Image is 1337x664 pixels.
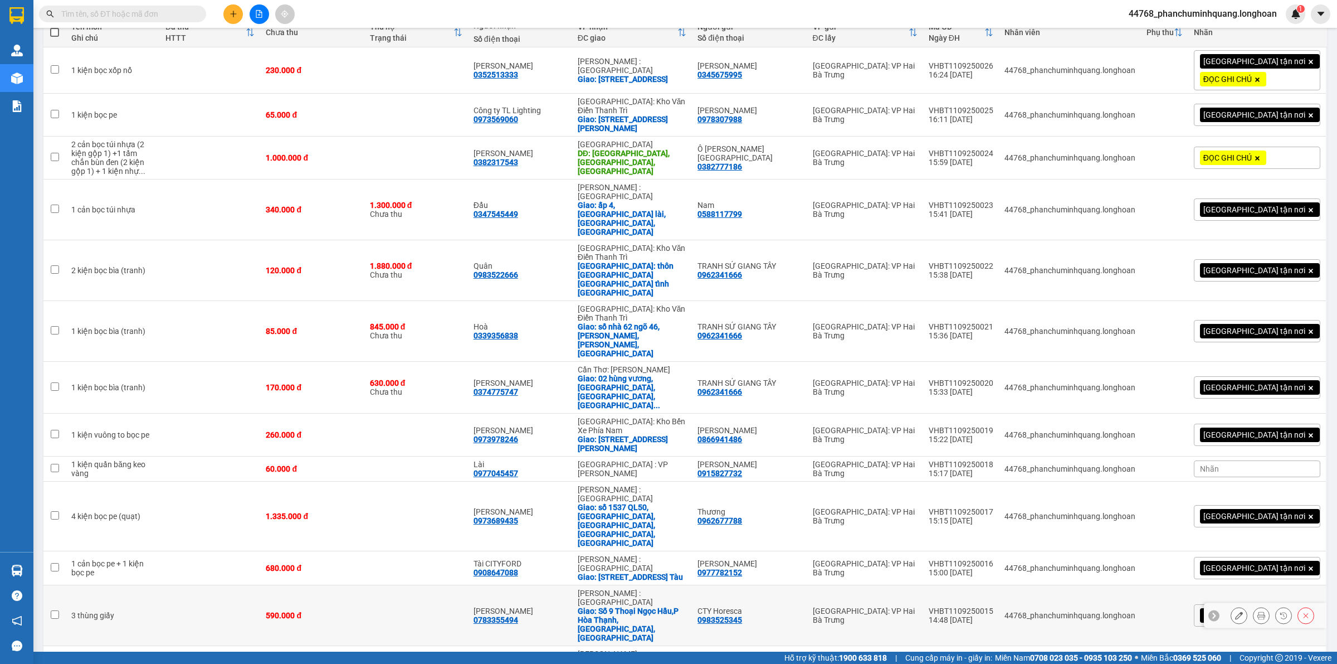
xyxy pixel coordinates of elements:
[266,383,358,392] div: 170.000 đ
[1004,327,1135,336] div: 44768_phanchuminhquang.longhoan
[807,18,923,47] th: Toggle SortBy
[578,555,687,573] div: [PERSON_NAME] : [GEOGRAPHIC_DATA]
[697,469,742,478] div: 0915827732
[1203,56,1305,66] span: [GEOGRAPHIC_DATA] tận nơi
[266,153,358,162] div: 1.000.000 đ
[474,435,518,444] div: 0973978246
[578,244,687,261] div: [GEOGRAPHIC_DATA]: Kho Văn Điển Thanh Trì
[578,573,687,581] div: Giao: 40A đường 30/4, p9 , tp Vũng Tàu
[71,140,154,176] div: 2 cản bọc túi nhựa (2 kiện gộp 1) +1 tấm chắn bùn đen (2 kiện gộp 1) + 1 kiện nhựa đen mỏng
[474,158,518,167] div: 0382317543
[929,270,993,279] div: 15:38 [DATE]
[697,426,801,435] div: Minh Thành
[1297,5,1305,13] sup: 1
[578,261,687,297] div: Giao: thôn thanh tân xã lê lợi tp chí linh tỉnh hải dương
[697,106,801,115] div: sơn lam
[578,460,687,478] div: [GEOGRAPHIC_DATA] : VP [PERSON_NAME]
[905,652,992,664] span: Cung cấp máy in - giấy in:
[697,70,742,79] div: 0345675995
[697,261,801,270] div: TRANH SỨ GIANG TÂY
[1203,563,1305,573] span: [GEOGRAPHIC_DATA] tận nơi
[370,33,453,42] div: Trạng thái
[71,383,154,392] div: 1 kiện bọc bìa (tranh)
[929,516,993,525] div: 15:15 [DATE]
[929,607,993,615] div: VHBT1109250015
[1030,653,1132,662] strong: 0708 023 035 - 0935 103 250
[578,322,687,358] div: Giao: số nhà 62 ngõ 46, đinh văn tả, bình hàn, hải dương
[474,379,567,387] div: Hứa Thương Hoài
[266,327,358,336] div: 85.000 đ
[474,507,567,516] div: Võ Minh Luận
[46,10,54,18] span: search
[929,387,993,396] div: 15:33 [DATE]
[923,18,999,47] th: Toggle SortBy
[370,379,462,387] div: 630.000 đ
[474,322,567,331] div: Hoà
[578,57,687,75] div: [PERSON_NAME] : [GEOGRAPHIC_DATA]
[572,18,692,47] th: Toggle SortBy
[266,266,358,275] div: 120.000 đ
[1203,511,1305,521] span: [GEOGRAPHIC_DATA] tận nơi
[474,426,567,435] div: Lê Trang
[71,110,154,119] div: 1 kiện bọc pe
[266,110,358,119] div: 65.000 đ
[578,183,687,201] div: [PERSON_NAME] : [GEOGRAPHIC_DATA]
[813,149,918,167] div: [GEOGRAPHIC_DATA]: VP Hai Bà Trưng
[370,322,462,340] div: Chưa thu
[165,33,246,42] div: HTTT
[578,485,687,503] div: [PERSON_NAME] : [GEOGRAPHIC_DATA]
[1120,7,1286,21] span: 44768_phanchuminhquang.longhoan
[697,460,801,469] div: Mai Linh
[11,72,23,84] img: warehouse-icon
[784,652,887,664] span: Hỗ trợ kỹ thuật:
[71,611,154,620] div: 3 thùng giấy
[697,507,801,516] div: Thương
[929,507,993,516] div: VHBT1109250017
[71,460,154,478] div: 1 kiện quấn băng keo vàng
[370,201,462,210] div: 1.300.000 đ
[697,516,742,525] div: 0962677788
[929,61,993,70] div: VHBT1109250026
[578,33,678,42] div: ĐC giao
[929,70,993,79] div: 16:24 [DATE]
[474,106,567,115] div: Công ty TL Lighting
[1004,611,1135,620] div: 44768_phanchuminhquang.longhoan
[697,379,801,387] div: TRANH SỨ GIANG TÂY
[1004,66,1135,75] div: 44768_phanchuminhquang.longhoan
[474,331,518,340] div: 0339356838
[11,45,23,56] img: warehouse-icon
[11,100,23,112] img: solution-icon
[929,33,984,42] div: Ngày ĐH
[474,469,518,478] div: 0977045457
[697,568,742,577] div: 0977782152
[266,205,358,214] div: 340.000 đ
[697,144,801,162] div: Ô TÔ HẢI TRUNG
[929,426,993,435] div: VHBT1109250019
[578,140,687,149] div: [GEOGRAPHIC_DATA]
[474,568,518,577] div: 0908647088
[474,516,518,525] div: 0973689435
[230,10,237,18] span: plus
[474,115,518,124] div: 0973569060
[929,322,993,331] div: VHBT1109250021
[1135,656,1138,660] span: ⚪️
[578,75,687,84] div: Giao: số 20, đường 20, phường tân phú, quận 7, hcm
[697,33,801,42] div: Số điện thoại
[697,162,742,171] div: 0382777186
[697,322,801,331] div: TRANH SỨ GIANG TÂY
[929,149,993,158] div: VHBT1109250024
[71,512,154,521] div: 4 kiện bọc pe (quạt)
[223,4,243,24] button: plus
[697,387,742,396] div: 0962341666
[71,205,154,214] div: 1 cản bọc túi nhựa
[929,158,993,167] div: 15:59 [DATE]
[578,201,687,236] div: Giao: ấp 4, tà lài, tân phú, đồng nai
[813,507,918,525] div: [GEOGRAPHIC_DATA]: VP Hai Bà Trưng
[370,201,462,219] div: Chưa thu
[474,35,567,43] div: Số điện thoại
[578,115,687,133] div: Giao: số 88 đường lê lợi, phủ lý, hà nam
[1004,28,1135,37] div: Nhân viên
[474,201,567,210] div: Đẩu
[474,70,518,79] div: 0352513333
[71,33,154,42] div: Ghi chú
